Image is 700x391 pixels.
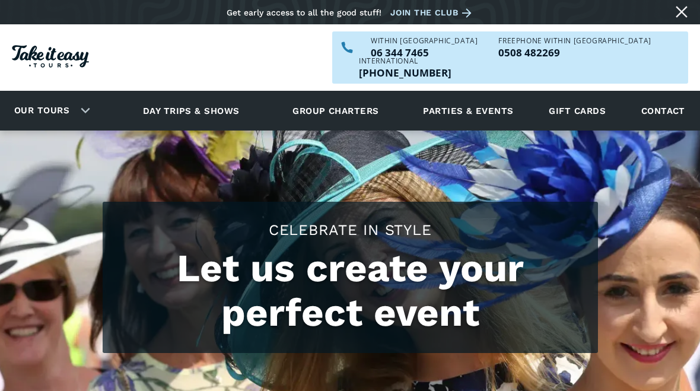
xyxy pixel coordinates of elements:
p: 0508 482269 [498,47,651,58]
a: Day trips & shows [128,94,254,127]
a: Contact [635,94,691,127]
p: [PHONE_NUMBER] [359,68,451,78]
a: Our tours [5,97,78,125]
div: Get early access to all the good stuff! [227,8,381,17]
a: Call us within NZ on 063447465 [371,47,478,58]
a: Gift cards [543,94,612,127]
a: Join the club [390,5,476,20]
p: 06 344 7465 [371,47,478,58]
div: International [359,58,451,65]
img: Take it easy Tours logo [12,45,89,68]
div: Freephone WITHIN [GEOGRAPHIC_DATA] [498,37,651,44]
a: Close message [672,2,691,21]
a: Parties & events [417,94,519,127]
a: Homepage [12,39,89,77]
h1: Let us create your perfect event [114,246,586,335]
a: Group charters [278,94,393,127]
h2: CELEBRATE IN STYLE [114,220,586,240]
div: WITHIN [GEOGRAPHIC_DATA] [371,37,478,44]
a: Call us freephone within NZ on 0508482269 [498,47,651,58]
a: Call us outside of NZ on +6463447465 [359,68,451,78]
